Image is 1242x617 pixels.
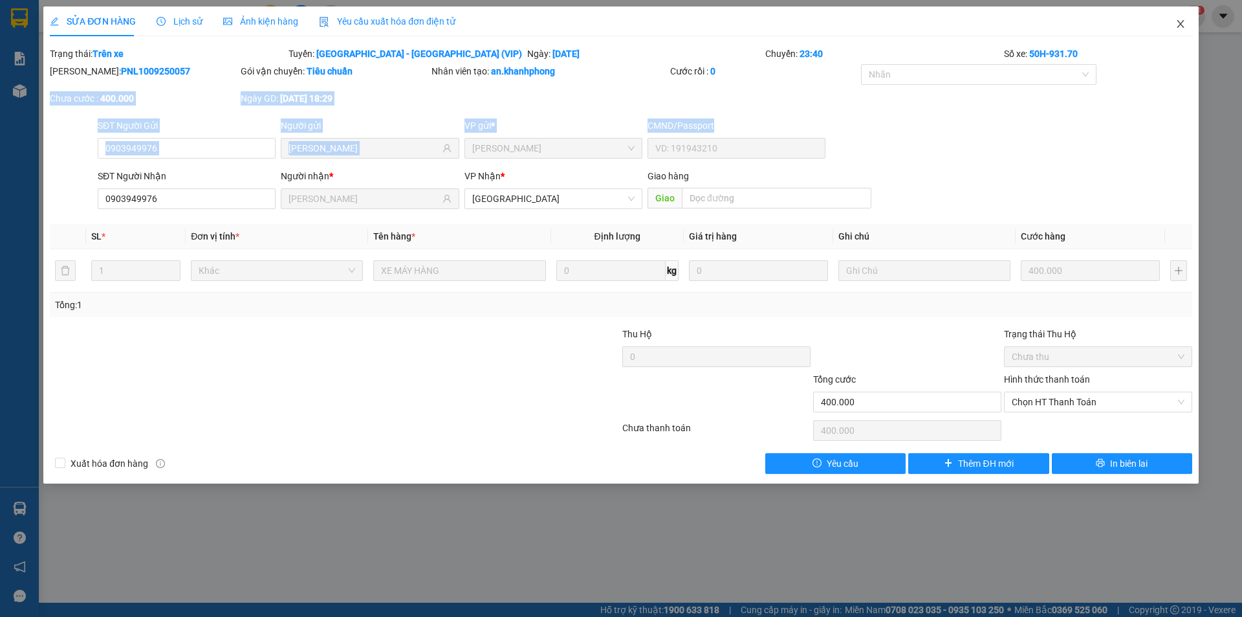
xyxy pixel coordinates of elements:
[157,16,202,27] span: Lịch sử
[710,66,715,76] b: 0
[93,49,124,59] b: Trên xe
[55,260,76,281] button: delete
[1004,374,1090,385] label: Hình thức thanh toán
[621,421,812,443] div: Chưa thanh toán
[156,459,165,468] span: info-circle
[281,118,459,133] div: Người gửi
[689,260,828,281] input: 0
[1175,19,1186,29] span: close
[442,194,452,203] span: user
[98,169,276,183] div: SĐT Người Nhận
[316,49,522,59] b: [GEOGRAPHIC_DATA] - [GEOGRAPHIC_DATA] (VIP)
[491,66,555,76] b: an.khanhphong
[199,261,355,280] span: Khác
[442,144,452,153] span: user
[281,169,459,183] div: Người nhận
[764,47,1003,61] div: Chuyến:
[813,374,856,385] span: Tổng cước
[838,260,1010,281] input: Ghi Chú
[472,139,635,158] span: Phạm Ngũ Lão
[1170,260,1187,281] button: plus
[464,171,501,181] span: VP Nhận
[648,118,825,133] div: CMND/Passport
[373,231,415,241] span: Tên hàng
[65,456,153,471] span: Xuất hóa đơn hàng
[800,49,823,59] b: 23:40
[833,224,1016,249] th: Ghi chú
[287,47,526,61] div: Tuyến:
[191,231,239,241] span: Đơn vị tính
[1021,231,1065,241] span: Cước hàng
[91,231,102,241] span: SL
[552,49,580,59] b: [DATE]
[157,17,166,26] span: clock-circle
[319,17,329,27] img: icon
[55,298,479,312] div: Tổng: 1
[98,118,276,133] div: SĐT Người Gửi
[431,64,668,78] div: Nhân viên tạo:
[50,91,238,106] div: Chưa cước :
[50,64,238,78] div: [PERSON_NAME]:
[666,260,679,281] span: kg
[1029,49,1078,59] b: 50H-931.70
[464,118,642,133] div: VP gửi
[827,456,858,471] span: Yêu cầu
[49,47,287,61] div: Trạng thái:
[100,93,134,104] b: 400.000
[241,64,429,78] div: Gói vận chuyển:
[648,188,682,208] span: Giao
[1021,260,1160,281] input: 0
[958,456,1013,471] span: Thêm ĐH mới
[1004,327,1192,341] div: Trạng thái Thu Hộ
[280,93,332,104] b: [DATE] 18:29
[1162,6,1199,43] button: Close
[289,141,439,155] input: Tên người gửi
[526,47,765,61] div: Ngày:
[1012,347,1184,366] span: Chưa thu
[373,260,545,281] input: VD: Bàn, Ghế
[319,16,455,27] span: Yêu cầu xuất hóa đơn điện tử
[50,17,59,26] span: edit
[50,16,136,27] span: SỬA ĐƠN HÀNG
[594,231,640,241] span: Định lượng
[289,192,439,206] input: Tên người nhận
[1052,453,1192,474] button: printerIn biên lai
[1096,458,1105,469] span: printer
[648,138,825,159] input: VD: 191943210
[472,189,635,208] span: Nha Trang
[1110,456,1148,471] span: In biên lai
[765,453,906,474] button: exclamation-circleYêu cầu
[648,171,689,181] span: Giao hàng
[307,66,353,76] b: Tiêu chuẩn
[812,458,822,469] span: exclamation-circle
[1003,47,1193,61] div: Số xe:
[670,64,858,78] div: Cước rồi :
[121,66,190,76] b: PNL1009250057
[622,329,652,339] span: Thu Hộ
[1012,392,1184,412] span: Chọn HT Thanh Toán
[223,17,232,26] span: picture
[223,16,298,27] span: Ảnh kiện hàng
[908,453,1049,474] button: plusThêm ĐH mới
[944,458,953,469] span: plus
[682,188,871,208] input: Dọc đường
[241,91,429,106] div: Ngày GD:
[689,231,737,241] span: Giá trị hàng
